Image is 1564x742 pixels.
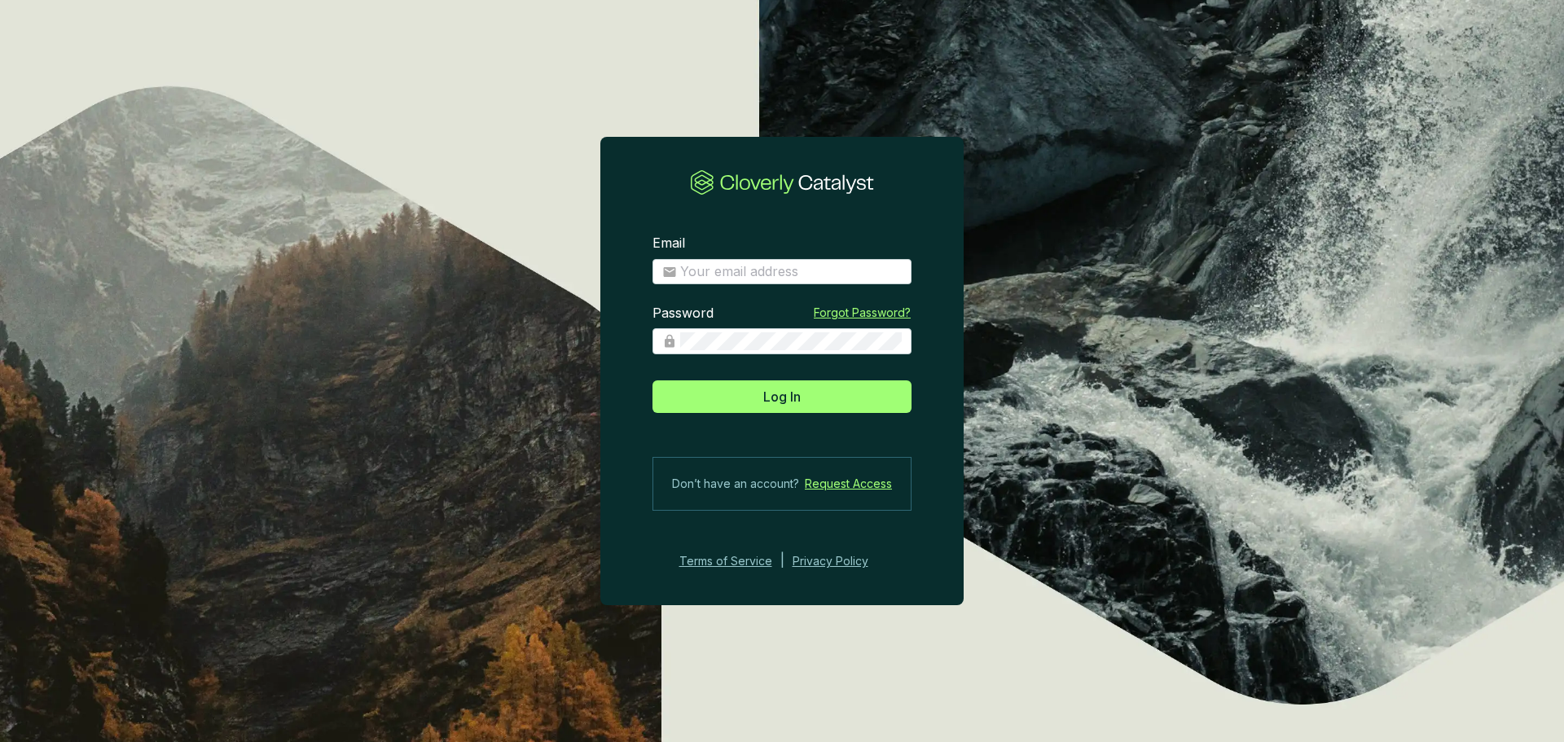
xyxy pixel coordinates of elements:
span: Log In [763,387,801,406]
input: Email [680,263,902,281]
label: Email [652,235,685,252]
a: Privacy Policy [793,551,890,571]
a: Forgot Password? [814,305,911,321]
a: Terms of Service [674,551,772,571]
span: Don’t have an account? [672,474,799,494]
a: Request Access [805,474,892,494]
input: Password [680,332,902,350]
label: Password [652,305,714,323]
div: | [780,551,784,571]
button: Log In [652,380,912,413]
